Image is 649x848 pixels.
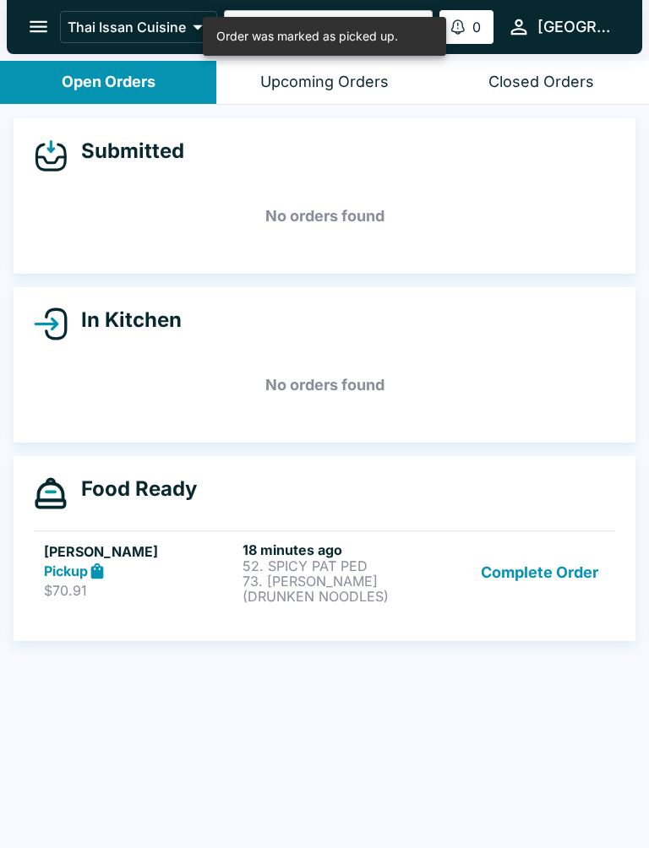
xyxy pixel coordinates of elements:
[34,530,615,614] a: [PERSON_NAME]Pickup$70.9118 minutes ago52. SPICY PAT PED73. [PERSON_NAME] (DRUNKEN NOODLES)Comple...
[44,582,236,599] p: $70.91
[472,19,481,35] p: 0
[68,307,182,333] h4: In Kitchen
[474,541,605,604] button: Complete Order
[44,563,88,579] strong: Pickup
[216,22,398,51] div: Order was marked as picked up.
[68,139,184,164] h4: Submitted
[44,541,236,562] h5: [PERSON_NAME]
[500,8,622,45] button: [GEOGRAPHIC_DATA]
[488,73,594,92] div: Closed Orders
[34,355,615,416] h5: No orders found
[537,17,615,37] div: [GEOGRAPHIC_DATA]
[62,73,155,92] div: Open Orders
[243,541,434,558] h6: 18 minutes ago
[34,186,615,247] h5: No orders found
[17,5,60,48] button: open drawer
[243,573,434,604] p: 73. [PERSON_NAME] (DRUNKEN NOODLES)
[243,558,434,573] p: 52. SPICY PAT PED
[260,73,389,92] div: Upcoming Orders
[68,19,186,35] p: Thai Issan Cuisine
[68,476,197,502] h4: Food Ready
[60,11,217,43] button: Thai Issan Cuisine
